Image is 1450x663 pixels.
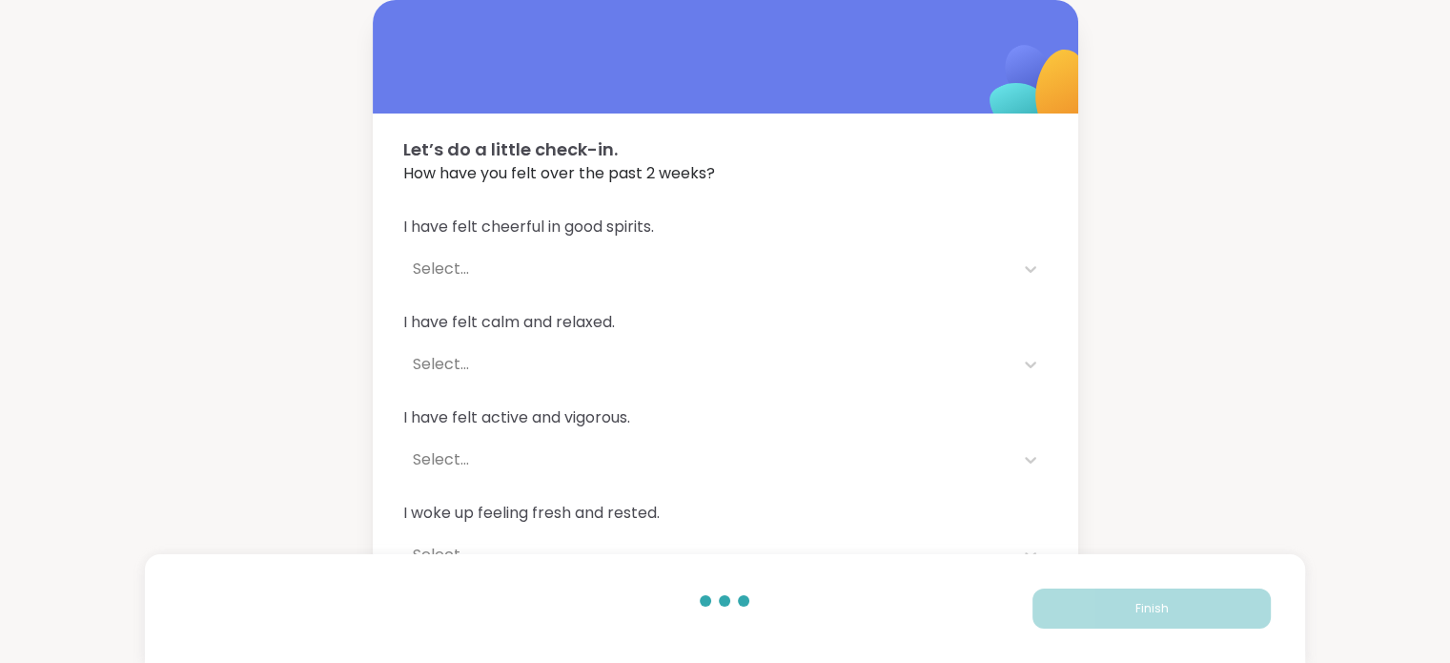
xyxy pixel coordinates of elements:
div: Select... [413,353,1004,376]
span: I have felt cheerful in good spirits. [403,216,1048,238]
span: I have felt active and vigorous. [403,406,1048,429]
span: Let’s do a little check-in. [403,136,1048,162]
button: Finish [1032,589,1271,629]
span: Finish [1134,600,1168,617]
div: Select... [413,544,1004,567]
span: How have you felt over the past 2 weeks? [403,162,1048,185]
div: Select... [413,258,1004,280]
span: I have felt calm and relaxed. [403,311,1048,334]
span: I woke up feeling fresh and rested. [403,502,1048,525]
div: Select... [413,448,1004,471]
